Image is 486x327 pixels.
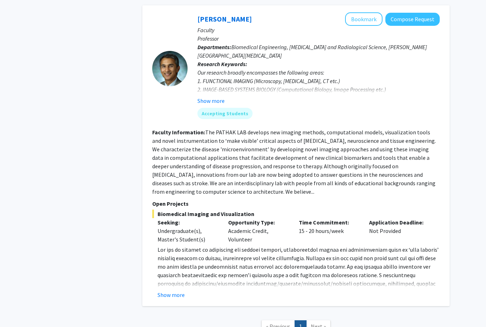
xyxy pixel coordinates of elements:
b: Faculty Information: [152,129,205,136]
span: Biomedical Imaging and Visualization [152,210,440,218]
a: [PERSON_NAME] [197,14,252,23]
button: Show more [158,291,185,299]
p: Open Projects [152,199,440,208]
p: Time Commitment: [299,218,359,227]
iframe: Chat [5,295,30,322]
p: Application Deadline: [369,218,429,227]
div: Our research broadly encompasses the following areas: 1. FUNCTIONAL IMAGING (Microscopy, [MEDICAL... [197,68,440,111]
button: Add Arvind Pathak to Bookmarks [345,12,383,26]
b: Research Keywords: [197,60,247,68]
button: Show more [197,97,225,105]
fg-read-more: The PATHAK LAB develops new imaging methods, computational models, visualization tools and novel ... [152,129,436,195]
p: Seeking: [158,218,218,227]
p: Opportunity Type: [228,218,288,227]
span: Biomedical Engineering, [MEDICAL_DATA] and Radiological Science, [PERSON_NAME][GEOGRAPHIC_DATA][M... [197,43,427,59]
mat-chip: Accepting Students [197,108,253,119]
p: Faculty [197,26,440,34]
div: Undergraduate(s), Master's Student(s) [158,227,218,244]
div: Not Provided [364,218,434,244]
div: 15 - 20 hours/week [294,218,364,244]
button: Compose Request to Arvind Pathak [385,13,440,26]
b: Departments: [197,43,231,51]
p: Professor [197,34,440,43]
div: Academic Credit, Volunteer [223,218,294,244]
